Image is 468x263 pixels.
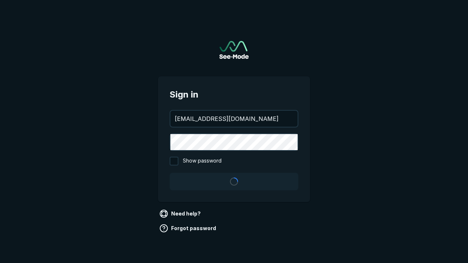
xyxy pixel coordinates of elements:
a: Forgot password [158,222,219,234]
input: your@email.com [170,111,298,127]
img: See-Mode Logo [219,41,249,59]
a: Go to sign in [219,41,249,59]
span: Sign in [170,88,298,101]
a: Need help? [158,208,204,220]
span: Show password [183,157,222,165]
